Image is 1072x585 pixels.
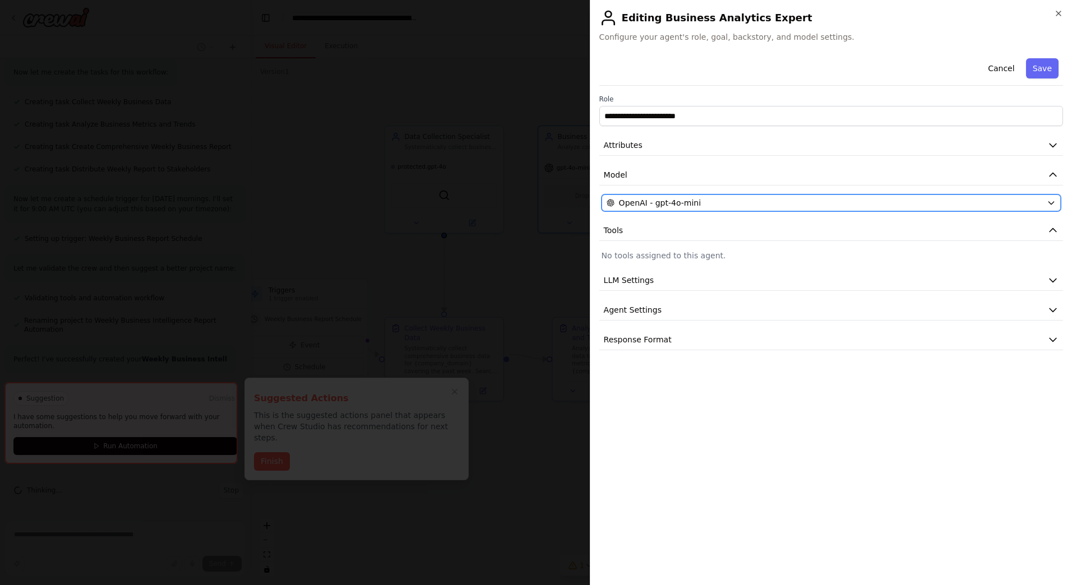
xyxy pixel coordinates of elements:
button: Attributes [599,135,1063,156]
button: Agent Settings [599,300,1063,321]
span: Model [604,169,627,180]
button: OpenAI - gpt-4o-mini [602,194,1061,211]
button: Response Format [599,329,1063,350]
span: LLM Settings [604,275,654,286]
button: Save [1026,58,1059,78]
span: Response Format [604,334,672,345]
button: Model [599,165,1063,185]
span: Attributes [604,140,643,151]
span: Agent Settings [604,304,662,315]
button: Cancel [981,58,1021,78]
button: LLM Settings [599,270,1063,291]
span: OpenAI - gpt-4o-mini [619,197,701,208]
p: No tools assigned to this agent. [602,250,1061,261]
label: Role [599,95,1063,104]
span: Tools [604,225,623,236]
button: Tools [599,220,1063,241]
h2: Editing Business Analytics Expert [599,9,1063,27]
span: Configure your agent's role, goal, backstory, and model settings. [599,31,1063,43]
